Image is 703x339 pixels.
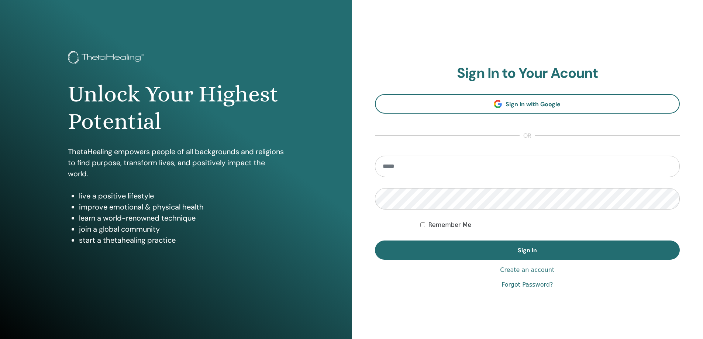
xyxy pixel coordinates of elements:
li: learn a world-renowned technique [79,212,284,224]
span: Sign In with Google [506,100,561,108]
li: join a global community [79,224,284,235]
h1: Unlock Your Highest Potential [68,80,284,135]
button: Sign In [375,241,680,260]
span: or [520,131,535,140]
li: improve emotional & physical health [79,201,284,212]
a: Create an account [500,266,554,274]
a: Forgot Password? [502,280,553,289]
li: live a positive lifestyle [79,190,284,201]
h2: Sign In to Your Acount [375,65,680,82]
li: start a thetahealing practice [79,235,284,246]
label: Remember Me [428,221,471,229]
span: Sign In [518,246,537,254]
div: Keep me authenticated indefinitely or until I manually logout [420,221,680,229]
a: Sign In with Google [375,94,680,114]
p: ThetaHealing empowers people of all backgrounds and religions to find purpose, transform lives, a... [68,146,284,179]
